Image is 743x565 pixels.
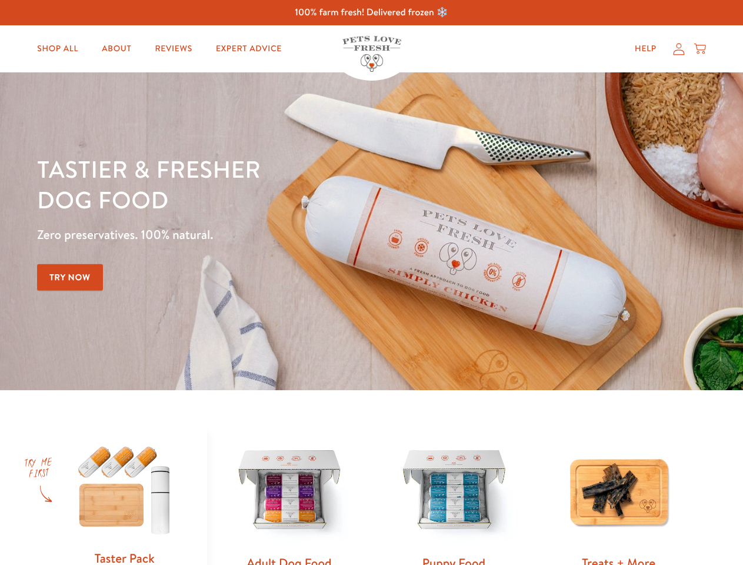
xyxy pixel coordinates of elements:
a: Reviews [145,37,201,61]
img: Pets Love Fresh [342,36,401,72]
a: Expert Advice [206,37,291,61]
a: About [92,37,141,61]
a: Help [625,37,666,61]
a: Shop All [28,37,88,61]
p: Zero preservatives. 100% natural. [37,224,483,245]
h1: Tastier & fresher dog food [37,154,483,215]
a: Try Now [37,264,103,291]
